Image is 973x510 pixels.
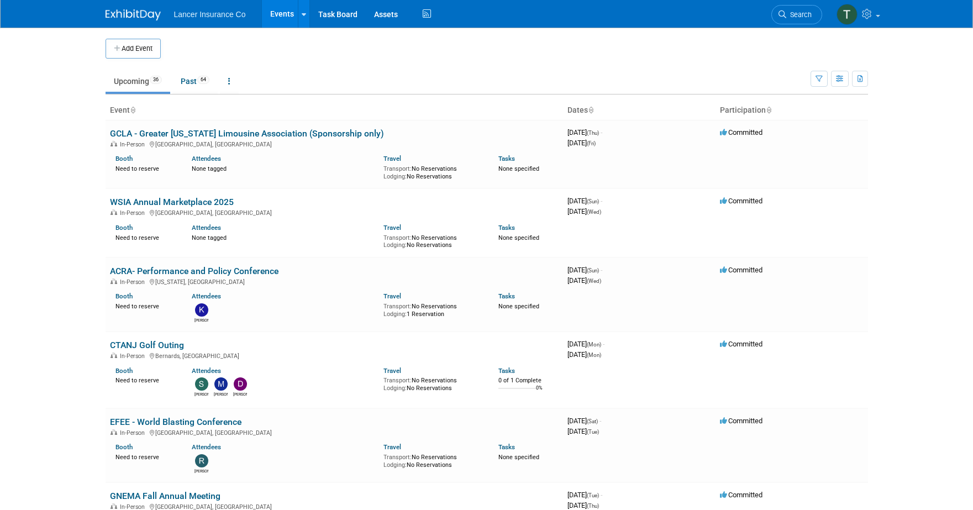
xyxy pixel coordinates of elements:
[115,155,133,162] a: Booth
[771,5,822,24] a: Search
[106,39,161,59] button: Add Event
[383,443,401,451] a: Travel
[563,101,716,120] th: Dates
[587,209,601,215] span: (Wed)
[383,461,407,469] span: Lodging:
[498,303,539,310] span: None specified
[150,76,162,84] span: 36
[383,173,407,180] span: Lodging:
[192,224,221,232] a: Attendees
[115,443,133,451] a: Booth
[498,377,559,385] div: 0 of 1 Complete
[383,451,482,469] div: No Reservations No Reservations
[603,340,604,348] span: -
[601,266,602,274] span: -
[383,367,401,375] a: Travel
[498,367,515,375] a: Tasks
[110,340,184,350] a: CTANJ Golf Outing
[567,139,596,147] span: [DATE]
[174,10,246,19] span: Lancer Insurance Co
[383,224,401,232] a: Travel
[567,501,599,509] span: [DATE]
[587,341,601,348] span: (Mon)
[498,165,539,172] span: None specified
[567,350,601,359] span: [DATE]
[111,141,117,146] img: In-Person Event
[110,266,278,276] a: ACRA- Performance and Policy Conference
[106,71,170,92] a: Upcoming36
[383,155,401,162] a: Travel
[120,141,148,148] span: In-Person
[720,491,762,499] span: Committed
[110,128,384,139] a: GCLA - Greater [US_STATE] Limousine Association (Sponsorship only)
[120,209,148,217] span: In-Person
[120,278,148,286] span: In-Person
[383,234,412,241] span: Transport:
[567,197,602,205] span: [DATE]
[599,417,601,425] span: -
[588,106,593,114] a: Sort by Start Date
[587,418,598,424] span: (Sat)
[195,377,208,391] img: Steven O'Shea
[115,301,176,311] div: Need to reserve
[130,106,135,114] a: Sort by Event Name
[567,491,602,499] span: [DATE]
[111,278,117,284] img: In-Person Event
[115,451,176,461] div: Need to reserve
[110,139,559,148] div: [GEOGRAPHIC_DATA], [GEOGRAPHIC_DATA]
[197,76,209,84] span: 64
[194,391,208,397] div: Steven O'Shea
[567,427,599,435] span: [DATE]
[567,417,601,425] span: [DATE]
[601,128,602,136] span: -
[192,163,375,173] div: None tagged
[115,375,176,385] div: Need to reserve
[111,353,117,358] img: In-Person Event
[115,224,133,232] a: Booth
[567,207,601,215] span: [DATE]
[383,241,407,249] span: Lodging:
[587,198,599,204] span: (Sun)
[567,276,601,285] span: [DATE]
[383,292,401,300] a: Travel
[194,467,208,474] div: Ralph Burnham
[587,492,599,498] span: (Tue)
[720,340,762,348] span: Committed
[192,367,221,375] a: Attendees
[786,10,812,19] span: Search
[383,301,482,318] div: No Reservations 1 Reservation
[106,9,161,20] img: ExhibitDay
[567,340,604,348] span: [DATE]
[195,454,208,467] img: Ralph Burnham
[383,232,482,249] div: No Reservations No Reservations
[383,165,412,172] span: Transport:
[567,128,602,136] span: [DATE]
[587,429,599,435] span: (Tue)
[115,292,133,300] a: Booth
[498,454,539,461] span: None specified
[383,163,482,180] div: No Reservations No Reservations
[111,209,117,215] img: In-Person Event
[233,391,247,397] div: Dennis Kelly
[110,277,559,286] div: [US_STATE], [GEOGRAPHIC_DATA]
[837,4,858,25] img: Terrence Forrest
[601,491,602,499] span: -
[111,429,117,435] img: In-Person Event
[383,303,412,310] span: Transport:
[120,353,148,360] span: In-Person
[115,367,133,375] a: Booth
[106,101,563,120] th: Event
[110,417,241,427] a: EFEE - World Blasting Conference
[587,278,601,284] span: (Wed)
[110,491,220,501] a: GNEMA Fall Annual Meeting
[766,106,771,114] a: Sort by Participation Type
[111,503,117,509] img: In-Person Event
[383,454,412,461] span: Transport:
[214,391,228,397] div: Matt Mushorn
[498,234,539,241] span: None specified
[110,197,234,207] a: WSIA Annual Marketplace 2025
[587,352,601,358] span: (Mon)
[498,155,515,162] a: Tasks
[498,224,515,232] a: Tasks
[720,417,762,425] span: Committed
